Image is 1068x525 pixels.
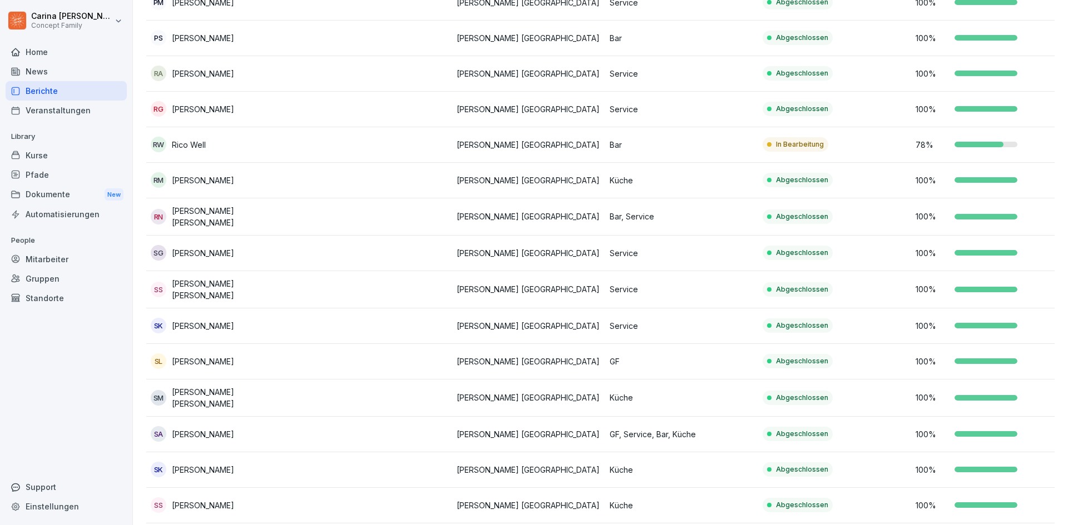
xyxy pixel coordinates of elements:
p: Bar [610,139,754,151]
a: Standorte [6,288,127,308]
p: [PERSON_NAME] [172,103,234,115]
p: Küche [610,464,754,476]
p: Service [610,68,754,79]
p: GF [610,356,754,367]
p: [PERSON_NAME] [GEOGRAPHIC_DATA] [457,139,601,151]
p: [PERSON_NAME] [172,464,234,476]
p: 100 % [916,68,949,79]
p: [PERSON_NAME] [172,499,234,511]
p: [PERSON_NAME] [GEOGRAPHIC_DATA] [457,32,601,44]
p: Abgeschlossen [776,356,828,366]
div: New [105,188,123,201]
p: 100 % [916,356,949,367]
p: People [6,232,127,249]
p: Abgeschlossen [776,104,828,114]
p: In Bearbeitung [776,139,824,149]
p: [PERSON_NAME] [PERSON_NAME] [172,386,295,409]
a: Home [6,42,127,62]
div: Support [6,477,127,497]
div: SS [151,282,166,297]
p: Abgeschlossen [776,248,828,258]
p: [PERSON_NAME] [GEOGRAPHIC_DATA] [457,464,601,476]
div: RW [151,137,166,152]
p: Bar, Service [610,211,754,222]
p: [PERSON_NAME] [GEOGRAPHIC_DATA] [457,428,601,440]
p: Abgeschlossen [776,68,828,78]
div: PS [151,30,166,46]
p: Carina [PERSON_NAME] [31,12,112,21]
a: DokumenteNew [6,184,127,205]
p: Küche [610,499,754,511]
p: [PERSON_NAME] [GEOGRAPHIC_DATA] [457,392,601,403]
a: Berichte [6,81,127,101]
p: GF, Service, Bar, Küche [610,428,754,440]
p: [PERSON_NAME] [GEOGRAPHIC_DATA] [457,247,601,259]
p: Bar [610,32,754,44]
p: [PERSON_NAME] [GEOGRAPHIC_DATA] [457,103,601,115]
p: Service [610,247,754,259]
a: Mitarbeiter [6,249,127,269]
a: Veranstaltungen [6,101,127,120]
p: [PERSON_NAME] [GEOGRAPHIC_DATA] [457,211,601,222]
p: Küche [610,174,754,186]
a: Kurse [6,146,127,165]
a: Einstellungen [6,497,127,516]
p: 100 % [916,211,949,222]
p: [PERSON_NAME] [172,428,234,440]
p: [PERSON_NAME] [172,247,234,259]
a: Pfade [6,165,127,184]
div: SM [151,390,166,406]
p: Concept Family [31,22,112,29]
p: Abgeschlossen [776,33,828,43]
div: SS [151,497,166,513]
a: Automatisierungen [6,204,127,224]
div: Dokumente [6,184,127,205]
div: SA [151,426,166,442]
p: Abgeschlossen [776,175,828,185]
p: Service [610,283,754,295]
div: RN [151,209,166,224]
p: [PERSON_NAME] [GEOGRAPHIC_DATA] [457,320,601,332]
p: 100 % [916,392,949,403]
p: 100 % [916,247,949,259]
p: Abgeschlossen [776,393,828,403]
p: 100 % [916,428,949,440]
p: [PERSON_NAME] [GEOGRAPHIC_DATA] [457,356,601,367]
div: RG [151,101,166,117]
a: Gruppen [6,269,127,288]
p: [PERSON_NAME] [GEOGRAPHIC_DATA] [457,68,601,79]
p: [PERSON_NAME] [GEOGRAPHIC_DATA] [457,283,601,295]
p: [PERSON_NAME] [172,356,234,367]
a: News [6,62,127,81]
p: 100 % [916,103,949,115]
p: [PERSON_NAME] [172,320,234,332]
p: Rico Well [172,139,206,151]
p: Abgeschlossen [776,500,828,510]
div: SL [151,353,166,369]
p: Service [610,320,754,332]
p: 78 % [916,139,949,151]
p: Abgeschlossen [776,321,828,331]
p: 100 % [916,499,949,511]
p: [PERSON_NAME] [GEOGRAPHIC_DATA] [457,499,601,511]
p: [PERSON_NAME] [PERSON_NAME] [172,205,295,228]
p: Abgeschlossen [776,212,828,222]
p: 100 % [916,174,949,186]
p: 100 % [916,32,949,44]
p: [PERSON_NAME] [PERSON_NAME] [172,278,295,301]
p: [PERSON_NAME] [172,174,234,186]
p: [PERSON_NAME] [172,68,234,79]
div: RA [151,66,166,81]
div: SG [151,245,166,261]
p: Abgeschlossen [776,464,828,474]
